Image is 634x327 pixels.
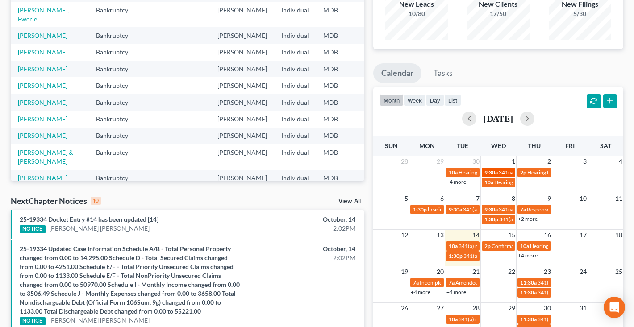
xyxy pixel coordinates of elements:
span: hearing for [PERSON_NAME] [428,206,496,213]
button: week [404,94,426,106]
td: [PERSON_NAME] [210,27,274,44]
span: Tue [457,142,468,149]
td: 13 [360,27,405,44]
div: 10/80 [385,9,448,18]
span: Hearing for [PERSON_NAME] [494,179,564,186]
span: 341(a) meeting for [PERSON_NAME] [499,169,585,176]
a: [PERSON_NAME] [18,48,67,56]
span: 7 [475,193,480,204]
td: Bankruptcy [89,27,145,44]
span: 16 [543,230,552,240]
td: [PERSON_NAME] [210,61,274,77]
button: month [380,94,404,106]
span: 1 [511,156,516,167]
span: 9:30a [449,206,462,213]
span: Hearing for [PERSON_NAME] [459,169,528,176]
div: 2:02PM [250,253,355,262]
span: 341(a) Meeting for [PERSON_NAME] [538,279,624,286]
a: [PERSON_NAME] [18,65,67,73]
button: list [444,94,461,106]
span: 7a [449,279,455,286]
a: [PERSON_NAME] [18,99,67,106]
a: +2 more [518,215,538,222]
td: MDB [316,111,360,127]
span: Thu [528,142,541,149]
span: Incomplete Docs DUE [420,279,471,286]
span: 10a [449,169,458,176]
td: MDB [316,44,360,61]
td: Bankruptcy [89,111,145,127]
td: MDB [316,2,360,27]
span: 341(a) meeting for [PERSON_NAME] [538,289,624,296]
td: Bankruptcy [89,61,145,77]
td: MDB [316,128,360,144]
span: 5 [404,193,409,204]
span: 27 [436,303,445,314]
span: 10a [484,179,493,186]
div: Open Intercom Messenger [604,297,625,318]
span: 19 [400,266,409,277]
span: 22 [507,266,516,277]
span: 11:30a [520,289,537,296]
td: Individual [274,144,316,170]
a: [PERSON_NAME] & [PERSON_NAME] [18,149,73,165]
a: +4 more [411,289,430,295]
span: 29 [436,156,445,167]
span: 4 [618,156,623,167]
td: MDB [316,170,360,204]
td: 7 [360,111,405,127]
span: 341(a) meeting for [PERSON_NAME] [459,316,545,323]
a: +4 more [446,289,466,295]
span: Hearing for [PERSON_NAME] [530,243,600,249]
span: 11 [614,193,623,204]
span: 1:30p [413,206,427,213]
td: 7 [360,61,405,77]
td: Individual [274,111,316,127]
td: 7 [360,170,405,204]
span: 30 [471,156,480,167]
div: NextChapter Notices [11,195,101,206]
td: Individual [274,128,316,144]
span: 9 [546,193,552,204]
span: Hearing for [PERSON_NAME] [527,169,597,176]
a: 25-19334 Updated Case Information Schedule A/B - Total Personal Property changed from 0.00 to 14,... [20,245,240,315]
td: 7 [360,44,405,61]
span: Fri [565,142,575,149]
span: 28 [471,303,480,314]
a: [PERSON_NAME] [18,115,67,123]
div: 17/50 [467,9,530,18]
span: 12 [400,230,409,240]
span: 6 [439,193,445,204]
span: 341(a) meeting for [PERSON_NAME] [463,206,549,213]
h2: [DATE] [484,114,513,123]
a: [PERSON_NAME] [18,82,67,89]
span: 1:30p [449,252,463,259]
span: 341(a) meeting for [PERSON_NAME] [459,243,545,249]
a: [PERSON_NAME], Ewerie [18,6,69,23]
td: [PERSON_NAME] [210,2,274,27]
span: Response to MFR DUE [527,206,580,213]
span: 18 [614,230,623,240]
span: 10a [449,316,458,323]
span: 8 [511,193,516,204]
td: MDB [316,144,360,170]
span: 29 [507,303,516,314]
td: MDB [316,27,360,44]
span: Wed [491,142,506,149]
td: 7 [360,2,405,27]
span: 17 [579,230,588,240]
td: Individual [274,61,316,77]
span: 2p [520,169,526,176]
span: 26 [400,303,409,314]
td: [PERSON_NAME] [210,111,274,127]
td: MDB [316,94,360,111]
span: 31 [579,303,588,314]
span: 10 [579,193,588,204]
td: 7 [360,128,405,144]
a: [PERSON_NAME] [PERSON_NAME] [49,224,150,233]
a: [PERSON_NAME] [18,132,67,139]
span: 30 [543,303,552,314]
div: NOTICE [20,225,46,233]
div: October, 14 [250,244,355,253]
span: 11:30a [520,279,537,286]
